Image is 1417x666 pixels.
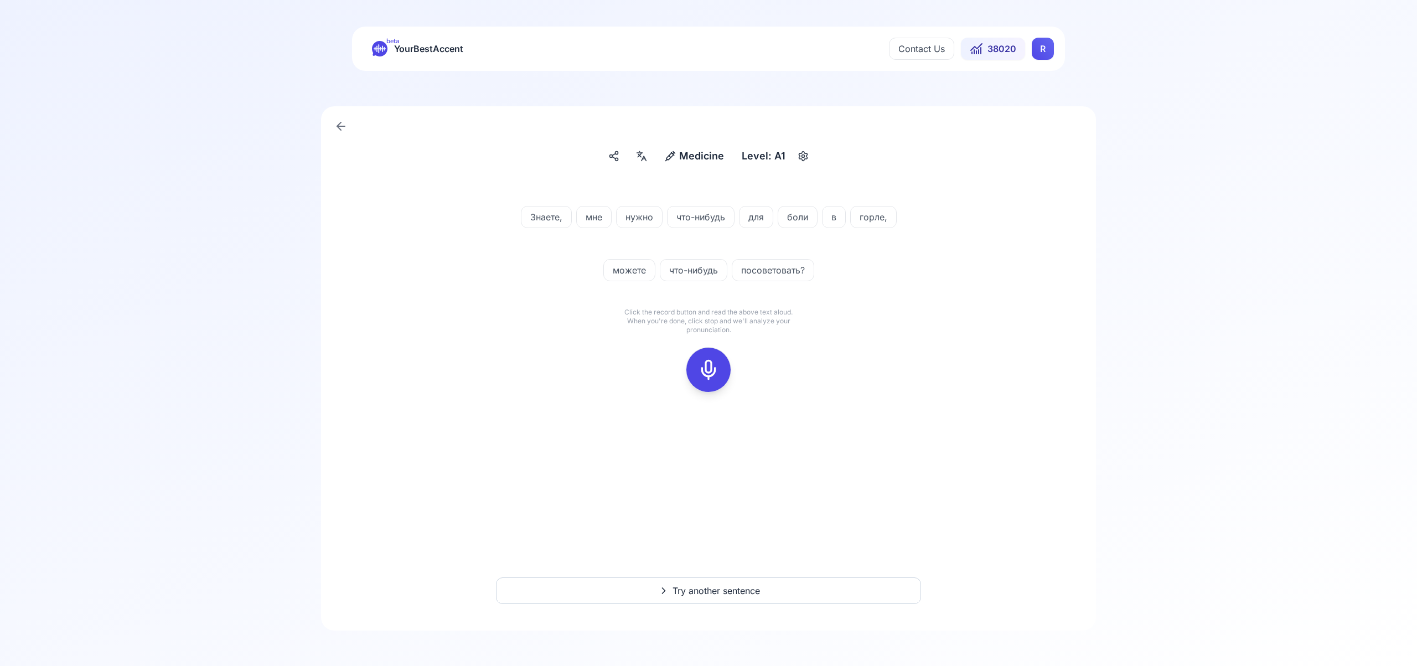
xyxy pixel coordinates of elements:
[363,41,472,56] a: betaYourBestAccent
[673,584,760,597] span: Try another sentence
[660,259,727,281] button: что-нибудь
[732,259,814,281] button: посоветовать?
[737,146,812,166] button: Level: A1
[576,206,612,228] button: мне
[823,210,845,224] span: в
[667,206,735,228] button: что-нибудь
[386,37,399,45] span: beta
[778,206,818,228] button: боли
[603,259,655,281] button: можете
[577,210,611,224] span: мне
[496,577,921,604] button: Try another sentence
[732,264,814,277] span: посоветовать?
[778,210,817,224] span: боли
[1032,38,1054,60] button: RR
[660,264,727,277] span: что-нибудь
[822,206,846,228] button: в
[679,148,724,164] span: Medicine
[1032,38,1054,60] div: R
[739,206,773,228] button: для
[961,38,1025,60] button: 38020
[521,210,571,224] span: Знаете,
[616,206,663,228] button: нужно
[521,206,572,228] button: Знаете,
[850,206,897,228] button: горле,
[620,308,797,334] p: Click the record button and read the above text aloud. When you're done, click stop and we'll ana...
[617,210,662,224] span: нужно
[889,38,954,60] button: Contact Us
[660,146,728,166] button: Medicine
[394,41,463,56] span: YourBestAccent
[737,146,790,166] div: Level: A1
[851,210,896,224] span: горле,
[739,210,773,224] span: для
[987,42,1016,55] span: 38020
[604,264,655,277] span: можете
[668,210,734,224] span: что-нибудь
